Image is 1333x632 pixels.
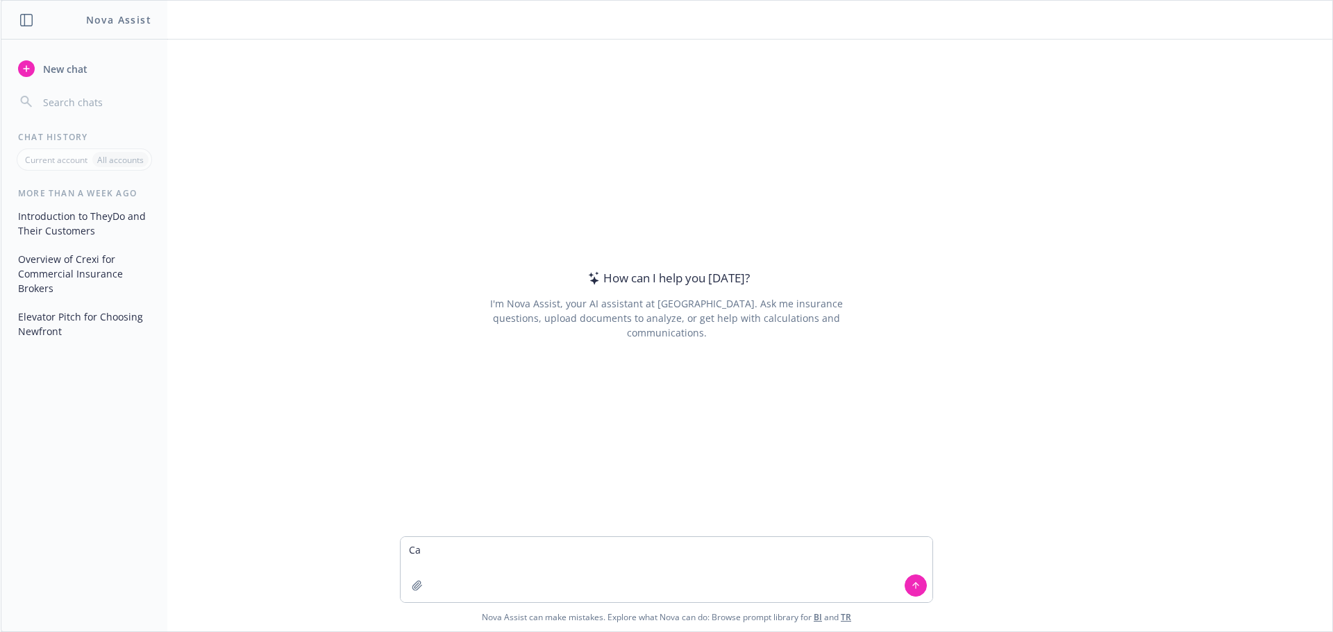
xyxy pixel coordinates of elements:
[97,154,144,166] p: All accounts
[40,92,151,112] input: Search chats
[471,296,862,340] div: I'm Nova Assist, your AI assistant at [GEOGRAPHIC_DATA]. Ask me insurance questions, upload docum...
[814,611,822,623] a: BI
[25,154,87,166] p: Current account
[1,131,167,143] div: Chat History
[401,537,932,602] textarea: Can
[6,603,1327,631] span: Nova Assist can make mistakes. Explore what Nova can do: Browse prompt library for and
[12,205,156,242] button: Introduction to TheyDo and Their Customers
[1,187,167,199] div: More than a week ago
[12,305,156,343] button: Elevator Pitch for Choosing Newfront
[12,56,156,81] button: New chat
[86,12,151,27] h1: Nova Assist
[584,269,750,287] div: How can I help you [DATE]?
[841,611,851,623] a: TR
[40,62,87,76] span: New chat
[12,248,156,300] button: Overview of Crexi for Commercial Insurance Brokers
